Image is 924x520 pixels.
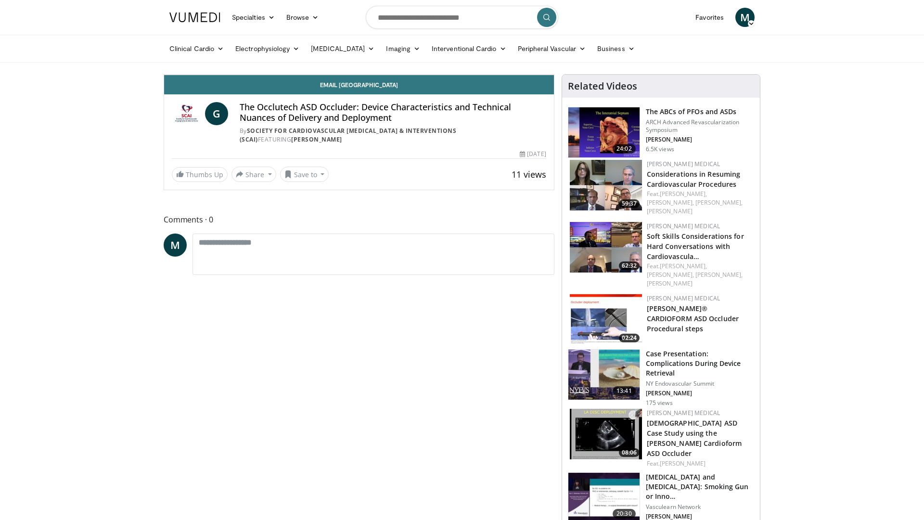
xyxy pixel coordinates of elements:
div: Feat. [647,190,752,216]
a: 02:24 [570,294,642,345]
p: [PERSON_NAME] [646,390,754,397]
img: e2c830be-3a53-4107-8000-560c79d4122f.150x105_q85_crop-smart_upscale.jpg [570,160,642,210]
span: 13:41 [613,386,636,396]
p: Vasculearn Network [646,503,754,511]
a: 59:37 [570,160,642,210]
div: By FEATURING [240,127,546,144]
a: [PERSON_NAME], [647,198,694,207]
a: [PERSON_NAME], [647,271,694,279]
span: 08:06 [619,448,640,457]
h4: The Occlutech ASD Occluder: Device Characteristics and Technical Nuances of Delivery and Deployment [240,102,546,123]
span: 24:02 [613,144,636,154]
span: 11 views [512,169,546,180]
span: 02:24 [619,334,640,342]
a: Electrophysiology [230,39,305,58]
a: 24:02 The ABCs of PFOs and ASDs ARCH Advanced Revascularization Symposium [PERSON_NAME] 6.5K views [568,107,754,158]
a: [DEMOGRAPHIC_DATA] ASD Case Study using the [PERSON_NAME] Cardioform ASD Occluder [647,418,742,458]
a: [PERSON_NAME] [647,279,693,287]
a: 62:32 [570,222,642,273]
a: [PERSON_NAME] Medical [647,160,720,168]
a: Interventional Cardio [426,39,512,58]
a: Considerations in Resuming Cardiovascular Procedures [647,169,741,189]
span: 62:32 [619,261,640,270]
a: Peripheral Vascular [512,39,591,58]
img: 74a9e753-0c8a-4ed2-9880-5950ea741e19.150x105_q85_crop-smart_upscale.jpg [570,409,642,459]
img: 37c6a4ce-250c-40f3-9702-5201ad2fd0ae.150x105_q85_crop-smart_upscale.jpg [568,350,640,400]
h3: The ABCs of PFOs and ASDs [646,107,754,117]
span: 20:30 [613,509,636,519]
div: [DATE] [520,150,546,158]
button: Save to [280,167,329,182]
a: [PERSON_NAME] [660,459,706,468]
a: Clinical Cardio [164,39,230,58]
a: 08:06 [570,409,642,459]
p: 6.5K views [646,145,674,153]
p: ARCH Advanced Revascularization Symposium [646,118,754,134]
a: [MEDICAL_DATA] [305,39,380,58]
img: ee1847a7-fc98-48a6-b7e5-8d1a1fa1195e.150x105_q85_crop-smart_upscale.jpg [570,294,642,345]
p: NY Endovascular Summit [646,380,754,388]
div: Feat. [647,459,752,468]
a: 13:41 Case Presentation: Complications During Device Retrieval NY Endovascular Summit [PERSON_NAM... [568,349,754,407]
a: Thumbs Up [172,167,228,182]
img: VuMedi Logo [169,13,220,22]
a: Business [591,39,641,58]
h4: Related Videos [568,80,637,92]
a: [PERSON_NAME], [660,190,707,198]
a: [PERSON_NAME] Medical [647,294,720,302]
p: [PERSON_NAME] [646,136,754,143]
img: 3d2602c2-0fbf-4640-a4d7-b9bb9a5781b8.150x105_q85_crop-smart_upscale.jpg [568,107,640,157]
a: M [735,8,755,27]
a: Soft Skills Considerations for Hard Conversations with Cardiovascula… [647,232,744,261]
img: 52186a79-a81b-4bb1-bc60-faeab361462b.150x105_q85_crop-smart_upscale.jpg [570,222,642,273]
a: M [164,234,187,257]
a: [PERSON_NAME] [291,135,342,143]
p: 175 views [646,399,673,407]
a: Imaging [380,39,426,58]
a: Browse [281,8,325,27]
a: Favorites [690,8,730,27]
a: Email [GEOGRAPHIC_DATA] [164,75,554,94]
a: [PERSON_NAME] [647,207,693,215]
a: [PERSON_NAME]® CARDIOFORM ASD Occluder Procedural steps [647,304,739,333]
h3: [MEDICAL_DATA] and [MEDICAL_DATA]: Smoking Gun or Inno… [646,472,754,501]
a: Specialties [226,8,281,27]
a: [PERSON_NAME], [695,198,743,207]
a: [PERSON_NAME] Medical [647,222,720,230]
button: Share [231,167,276,182]
a: [PERSON_NAME], [660,262,707,270]
a: [PERSON_NAME] Medical [647,409,720,417]
a: G [205,102,228,125]
span: Comments 0 [164,213,554,226]
span: 59:37 [619,199,640,208]
a: Society for Cardiovascular [MEDICAL_DATA] & Interventions (SCAI) [240,127,457,143]
input: Search topics, interventions [366,6,558,29]
img: Society for Cardiovascular Angiography & Interventions (SCAI) [172,102,201,125]
div: Feat. [647,262,752,288]
h3: Case Presentation: Complications During Device Retrieval [646,349,754,378]
a: [PERSON_NAME], [695,271,743,279]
